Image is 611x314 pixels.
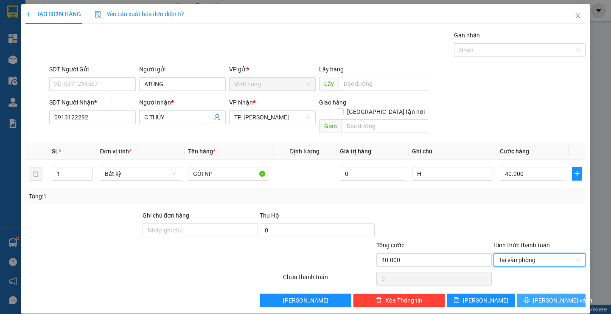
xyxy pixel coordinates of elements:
[454,32,480,39] label: Gán nhãn
[95,11,184,17] span: Yêu cầu xuất hóa đơn điện tử
[289,148,320,155] span: Định lượng
[493,242,550,249] label: Hình thức thanh toán
[52,148,59,155] span: SL
[447,294,515,307] button: save[PERSON_NAME]
[100,148,132,155] span: Đơn vị tính
[188,167,269,181] input: VD: Bàn, Ghế
[6,55,50,74] div: 40.000
[533,296,592,305] span: [PERSON_NAME] và In
[340,167,405,181] input: 0
[25,11,81,17] span: TẠO ĐƠN HÀNG
[283,296,328,305] span: [PERSON_NAME]
[55,8,76,17] span: Nhận:
[105,167,176,180] span: Bất kỳ
[282,272,376,287] div: Chưa thanh toán
[49,98,136,107] div: SĐT Người Nhận
[344,107,428,116] span: [GEOGRAPHIC_DATA] tận nơi
[572,167,582,181] button: plus
[6,55,31,64] span: Thu rồi :
[143,223,258,237] input: Ghi chú đơn hàng
[7,7,49,28] div: Vĩnh Long
[454,297,460,304] span: save
[95,11,101,18] img: icon
[55,38,123,50] div: 0907439972
[29,167,42,181] button: delete
[575,12,581,19] span: close
[499,254,580,266] span: Tại văn phòng
[572,170,582,177] span: plus
[229,99,253,106] span: VP Nhận
[385,296,422,305] span: Xóa Thông tin
[49,65,136,74] div: SĐT Người Gửi
[234,78,311,91] span: Vĩnh Long
[29,192,236,201] div: Tổng: 1
[319,119,342,133] span: Giao
[188,148,216,155] span: Tên hàng
[319,99,346,106] span: Giao hàng
[463,296,508,305] span: [PERSON_NAME]
[55,7,123,28] div: TP. [PERSON_NAME]
[139,98,226,107] div: Người nhận
[376,297,382,304] span: delete
[214,114,221,121] span: user-add
[229,65,316,74] div: VP gửi
[342,119,428,133] input: Dọc đường
[353,294,445,307] button: deleteXóa Thông tin
[234,111,311,124] span: TP. Hồ Chí Minh
[319,77,339,91] span: Lấy
[143,212,189,219] label: Ghi chú đơn hàng
[500,148,529,155] span: Cước hàng
[376,242,404,249] span: Tổng cước
[7,8,20,17] span: Gửi:
[566,4,590,28] button: Close
[25,11,31,17] span: plus
[260,212,279,219] span: Thu Hộ
[412,167,493,181] input: Ghi Chú
[55,28,123,38] div: TÂM
[340,148,371,155] span: Giá trị hàng
[409,143,496,160] th: Ghi chú
[139,65,226,74] div: Người gửi
[339,77,428,91] input: Dọc đường
[517,294,585,307] button: printer[PERSON_NAME] và In
[319,66,344,73] span: Lấy hàng
[524,297,530,304] span: printer
[260,294,352,307] button: [PERSON_NAME]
